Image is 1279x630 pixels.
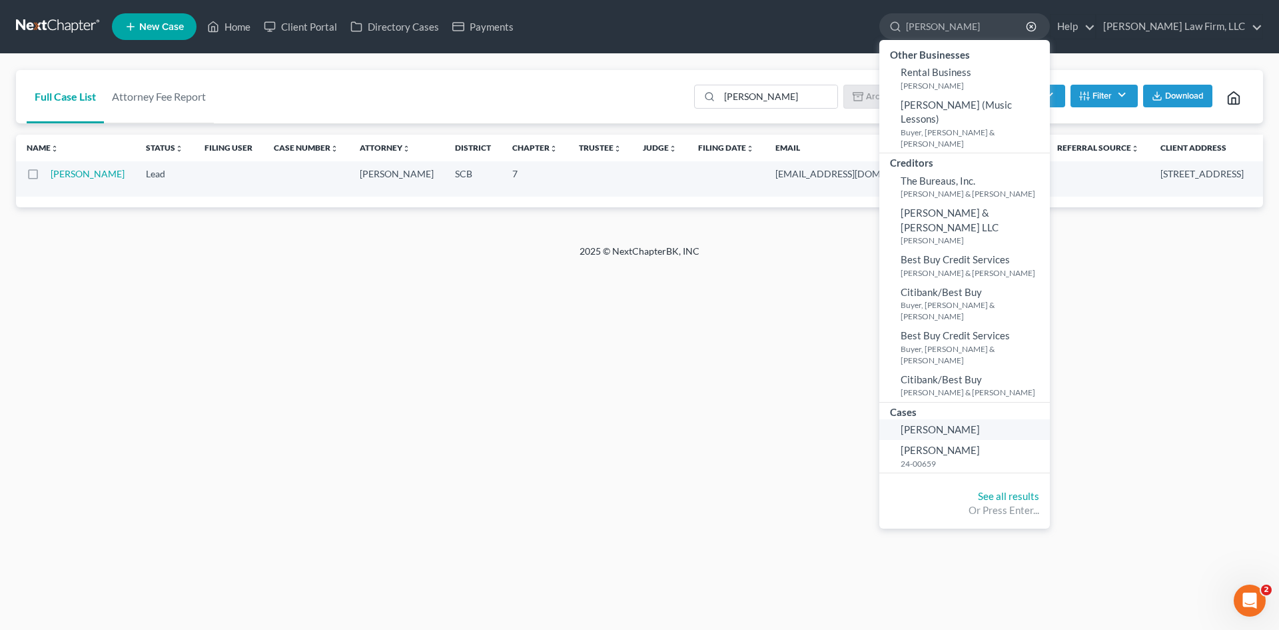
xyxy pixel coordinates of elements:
[901,299,1047,322] small: Buyer, [PERSON_NAME] & [PERSON_NAME]
[51,168,125,179] a: [PERSON_NAME]
[175,145,183,153] i: unfold_more
[104,70,214,123] a: Attorney Fee Report
[330,145,338,153] i: unfold_more
[1150,135,1254,161] th: Client Address
[27,70,104,123] a: Full Case List
[765,135,943,161] th: Email
[446,15,520,39] a: Payments
[879,419,1050,440] a: [PERSON_NAME]
[879,282,1050,326] a: Citibank/Best BuyBuyer, [PERSON_NAME] & [PERSON_NAME]
[901,267,1047,279] small: [PERSON_NAME] & [PERSON_NAME]
[879,45,1050,62] div: Other Businesses
[901,387,1047,398] small: [PERSON_NAME] & [PERSON_NAME]
[349,161,444,197] td: [PERSON_NAME]
[879,95,1050,153] a: [PERSON_NAME] (Music Lessons)Buyer, [PERSON_NAME] & [PERSON_NAME]
[139,22,184,32] span: New Case
[1143,85,1212,107] button: Download
[274,143,338,153] a: Case Numberunfold_more
[901,343,1047,366] small: Buyer, [PERSON_NAME] & [PERSON_NAME]
[775,167,932,181] pre: [EMAIL_ADDRESS][DOMAIN_NAME]
[901,329,1010,341] span: Best Buy Credit Services
[879,325,1050,369] a: Best Buy Credit ServicesBuyer, [PERSON_NAME] & [PERSON_NAME]
[550,145,558,153] i: unfold_more
[502,161,568,197] td: 7
[879,153,1050,170] div: Creditors
[1234,585,1266,617] iframe: Intercom live chat
[360,143,410,153] a: Attorneyunfold_more
[901,235,1047,246] small: [PERSON_NAME]
[146,143,183,153] a: Statusunfold_more
[978,490,1039,502] a: See all results
[901,444,980,456] span: [PERSON_NAME]
[643,143,677,153] a: Judgeunfold_more
[135,161,194,197] td: Lead
[879,440,1050,473] a: [PERSON_NAME]24-00659
[579,143,622,153] a: Trusteeunfold_more
[512,143,558,153] a: Chapterunfold_more
[1261,585,1272,595] span: 2
[901,188,1047,199] small: [PERSON_NAME] & [PERSON_NAME]
[901,286,982,298] span: Citibank/Best Buy
[1070,85,1138,107] button: Filter
[201,15,257,39] a: Home
[444,161,502,197] td: SCB
[402,145,410,153] i: unfold_more
[719,85,837,108] input: Search by name...
[746,145,754,153] i: unfold_more
[1150,161,1254,197] td: [STREET_ADDRESS]
[669,145,677,153] i: unfold_more
[890,503,1039,517] div: Or Press Enter...
[879,249,1050,282] a: Best Buy Credit Services[PERSON_NAME] & [PERSON_NAME]
[901,80,1047,91] small: [PERSON_NAME]
[901,253,1010,265] span: Best Buy Credit Services
[1131,145,1139,153] i: unfold_more
[879,203,1050,249] a: [PERSON_NAME] & [PERSON_NAME] LLC[PERSON_NAME]
[614,145,622,153] i: unfold_more
[879,369,1050,402] a: Citibank/Best Buy[PERSON_NAME] & [PERSON_NAME]
[879,171,1050,203] a: The Bureaus, Inc.[PERSON_NAME] & [PERSON_NAME]
[901,175,975,187] span: The Bureaus, Inc.
[901,458,1047,469] small: 24-00659
[1051,15,1095,39] a: Help
[1057,143,1139,153] a: Referral Sourceunfold_more
[879,62,1050,95] a: Rental Business[PERSON_NAME]
[194,135,263,161] th: Filing User
[1096,15,1262,39] a: [PERSON_NAME] Law Firm, LLC
[444,135,502,161] th: District
[27,143,59,153] a: Nameunfold_more
[344,15,446,39] a: Directory Cases
[901,99,1012,125] span: [PERSON_NAME] (Music Lessons)
[1165,91,1204,101] span: Download
[901,373,982,385] span: Citibank/Best Buy
[51,145,59,153] i: unfold_more
[901,207,999,233] span: [PERSON_NAME] & [PERSON_NAME] LLC
[901,66,971,78] span: Rental Business
[901,127,1047,149] small: Buyer, [PERSON_NAME] & [PERSON_NAME]
[906,14,1028,39] input: Search by name...
[879,403,1050,419] div: Cases
[698,143,754,153] a: Filing Dateunfold_more
[901,423,980,435] span: [PERSON_NAME]
[257,15,344,39] a: Client Portal
[260,245,1019,269] div: 2025 © NextChapterBK, INC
